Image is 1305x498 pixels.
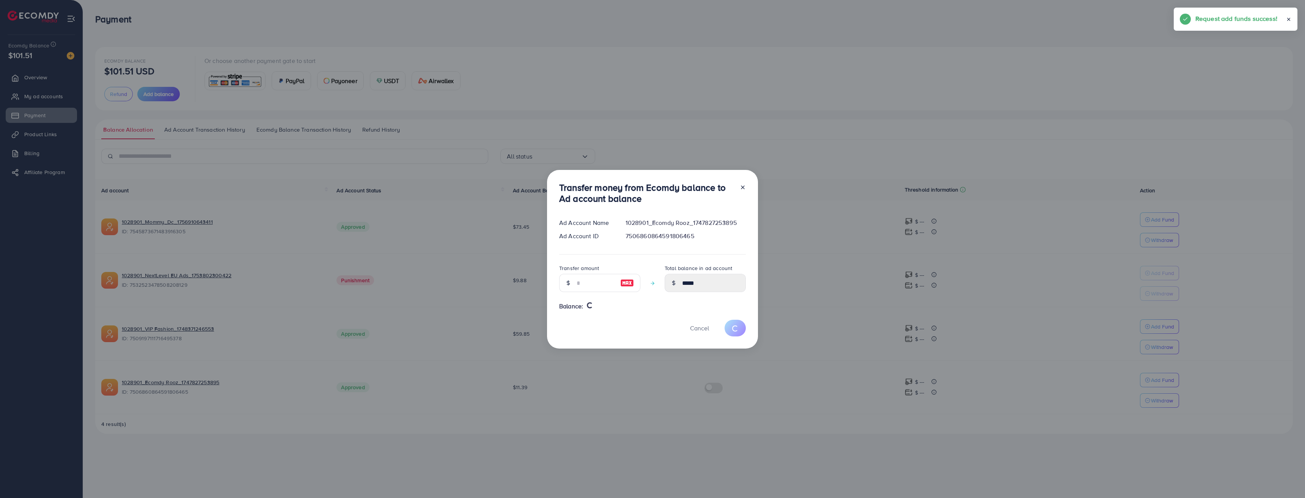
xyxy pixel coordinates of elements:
[1195,14,1277,24] h5: Request add funds success!
[681,320,719,336] button: Cancel
[559,302,583,311] span: Balance:
[553,218,619,227] div: Ad Account Name
[620,278,634,287] img: image
[1273,464,1299,492] iframe: Chat
[619,218,752,227] div: 1028901_Ecomdy Rooz_1747827253895
[619,232,752,240] div: 7506860864591806465
[559,264,599,272] label: Transfer amount
[665,264,732,272] label: Total balance in ad account
[690,324,709,332] span: Cancel
[553,232,619,240] div: Ad Account ID
[559,182,734,204] h3: Transfer money from Ecomdy balance to Ad account balance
